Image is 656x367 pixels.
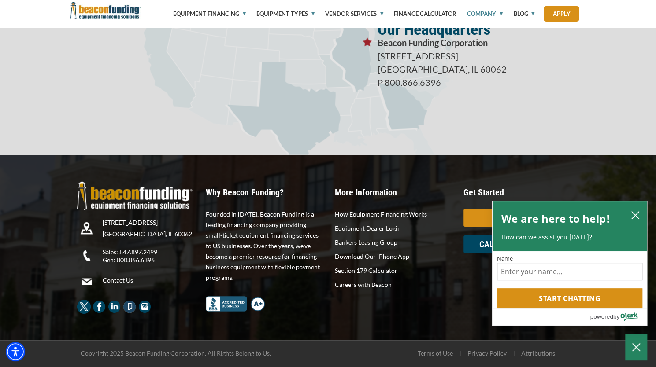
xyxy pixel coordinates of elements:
a: Privacy Policy [467,349,507,357]
span: Copyright 2025 Beacon Funding Corporation. All Rights Belong to Us. [81,349,271,357]
a: Beacon Funding Corporation [70,7,141,14]
p: Get Started [463,188,579,197]
button: close chatbox [628,209,642,222]
button: Start chatting [497,288,642,308]
p: [STREET_ADDRESS] [103,219,199,227]
img: Beacon Funding Logo [77,181,193,210]
img: Beacon Funding Instagram [138,300,152,314]
span: powered [590,311,613,322]
p: Our Headquarters [378,23,579,36]
img: Beacon Funding Email [77,272,96,291]
img: Beacon Funding LinkedIn [107,300,122,314]
a: Careers with Beacon [335,279,451,290]
a: Beacon Funding Glassdoor - open in a new tab [122,303,137,310]
span: | [508,350,520,357]
a: Bankers Leasing Group [335,237,451,248]
img: Better Business Bureau Complaint Free A+ Rating Beacon Funding [206,296,265,312]
img: Beacon Funding Phone [77,246,96,265]
input: Name [497,263,642,280]
img: Beacon Funding Corporation [70,2,141,19]
img: Beacon Funding location [77,219,96,238]
a: CALCULATE PAYMENTS [463,235,579,253]
p: Founded in [DATE], Beacon Funding is a leading financing company providing small-ticket equipment... [206,209,322,283]
a: Beacon Funding Instagram - open in a new tab [138,303,152,310]
a: Apply [544,6,579,22]
span: | [454,350,466,357]
p: [STREET_ADDRESS] [GEOGRAPHIC_DATA], IL 60062 P 800.866.6396 [378,49,579,89]
a: Download Our iPhone App [335,251,451,262]
img: Beacon Funding twitter [77,300,91,314]
p: Why Beacon Funding? [206,188,322,197]
img: Beacon Funding Glassdoor [122,300,137,314]
a: Attributions [521,349,555,357]
h2: We are here to help! [501,210,610,228]
img: Beacon Funding Facebook [92,300,106,314]
label: Name [497,256,642,261]
a: Powered by Olark [590,309,647,325]
a: Contact Us [103,276,199,284]
p: [GEOGRAPHIC_DATA], IL 60062 [103,230,199,238]
a: Beacon Funding LinkedIn - open in a new tab [107,303,122,310]
button: Close Chatbox [625,334,647,360]
div: Accessibility Menu [6,342,25,361]
a: Beacon Funding twitter - open in a new tab [77,303,91,310]
p: Sales: 847.897.2499 Gen: 800.866.6396 [103,248,199,264]
a: Beacon Funding Facebook - open in a new tab [92,303,106,310]
a: Equipment Dealer Login [335,223,451,234]
p: More Information [335,188,451,197]
a: Terms of Use [418,349,453,357]
a: How Equipment Financing Works [335,209,451,220]
p: Beacon Funding Corporation [378,36,579,49]
span: by [613,311,619,322]
a: APPLY NOW [463,209,579,227]
a: Better Business Bureau Complaint Free A+ Rating Beacon Funding - open in a new tab [206,295,265,302]
div: olark chatbox [492,201,647,326]
p: How can we assist you [DATE]? [501,233,638,242]
a: Section 179 Calculator [335,265,451,276]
